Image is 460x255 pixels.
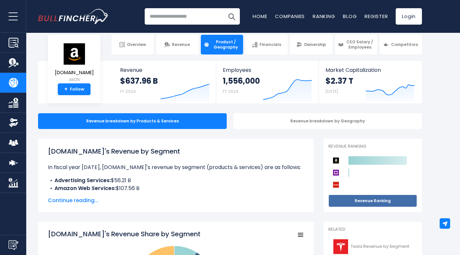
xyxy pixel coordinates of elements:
span: Revenue [120,67,210,73]
img: Amazon.com competitors logo [332,156,340,165]
a: Employees 1,556,000 FY 2024 [216,61,318,103]
strong: + [64,86,68,92]
button: Search [223,8,240,25]
a: Competitors [380,35,422,54]
a: Companies [275,13,305,20]
a: Login [396,8,422,25]
a: Overview [112,35,154,54]
a: Revenue [156,35,199,54]
span: Competitors [391,42,418,47]
span: CEO Salary / Employees [345,39,374,50]
p: Related [328,227,417,232]
span: Market Capitalization [325,67,415,73]
strong: $637.96 B [120,76,158,86]
div: Revenue breakdown by Products & Services [38,113,227,129]
a: Ranking [313,13,335,20]
a: Home [253,13,267,20]
span: [DOMAIN_NAME] [55,70,94,75]
span: Financials [260,42,281,47]
div: Revenue breakdown by Geography [233,113,422,129]
a: Blog [343,13,357,20]
tspan: [DOMAIN_NAME]'s Revenue Share by Segment [48,229,200,239]
li: $56.21 B [48,177,304,184]
a: Revenue Ranking [328,195,417,207]
a: Ownership [290,35,332,54]
span: Ownership [304,42,326,47]
a: Revenue $637.96 B FY 2024 [114,61,216,103]
p: Revenue Ranking [328,144,417,149]
span: Product / Geography [211,39,240,50]
span: Revenue [172,42,190,47]
b: Amazon Web Services: [54,184,116,192]
a: Go to homepage [38,9,109,24]
a: +Follow [58,83,91,95]
a: Product / Geography [201,35,243,54]
a: Financials [245,35,288,54]
img: Ownership [9,118,18,128]
img: Wayfair competitors logo [332,168,340,177]
h1: [DOMAIN_NAME]'s Revenue by Segment [48,146,304,156]
small: AMZN [55,77,94,83]
small: FY 2024 [223,89,239,94]
small: [DATE] [325,89,338,94]
a: Register [365,13,388,20]
a: [DOMAIN_NAME] AMZN [54,43,94,84]
li: $107.56 B [48,184,304,192]
a: Market Capitalization $2.37 T [DATE] [319,61,421,103]
img: AutoZone competitors logo [332,181,340,189]
span: Overview [127,42,146,47]
p: In fiscal year [DATE], [DOMAIN_NAME]'s revenue by segment (products & services) are as follows: [48,163,304,171]
span: Tesla Revenue by Segment [351,244,409,249]
span: Continue reading... [48,197,304,204]
span: Employees [223,67,312,73]
small: FY 2024 [120,89,136,94]
strong: $2.37 T [325,76,353,86]
img: TSLA logo [332,239,349,254]
a: CEO Salary / Employees [335,35,377,54]
b: Advertising Services: [54,177,111,184]
img: Bullfincher logo [38,9,109,24]
strong: 1,556,000 [223,76,260,86]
